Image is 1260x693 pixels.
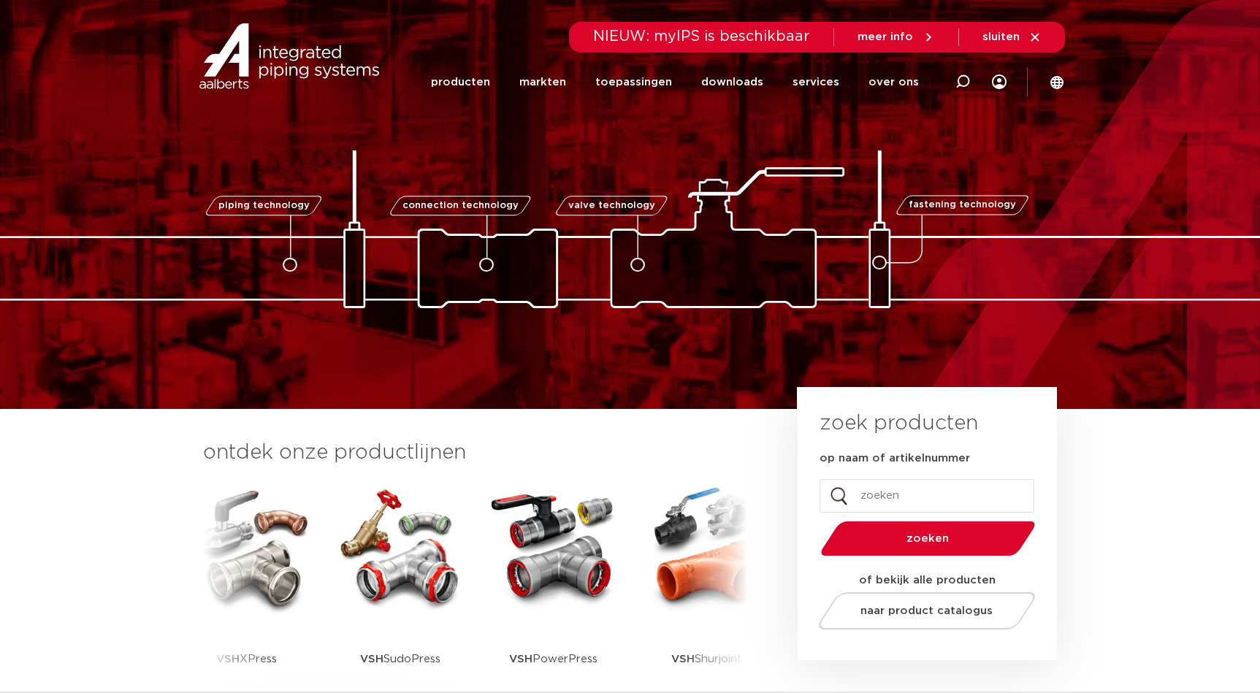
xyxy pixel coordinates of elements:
h3: ontdek onze productlijnen [203,438,748,467]
strong: VSH [509,654,532,665]
a: downloads [701,53,763,112]
div: my IPS [992,53,1007,112]
span: fastening technology [909,201,1016,210]
strong: VSH [360,654,383,665]
strong: VSH [216,654,240,665]
nav: Menu [431,53,919,112]
span: naar product catalogus [860,605,993,616]
strong: of bekijk alle producten [859,575,996,586]
input: zoeken [820,479,1034,513]
a: sluiten [982,31,1042,44]
a: naar product catalogus [814,592,1039,629]
a: markten [519,53,566,112]
span: piping technology [218,201,310,210]
span: NIEUW: myIPS is beschikbaar [593,29,810,44]
a: over ons [868,53,919,112]
a: toepassingen [595,53,672,112]
strong: VSH [671,654,695,665]
a: producten [431,53,490,112]
a: services [793,53,839,112]
button: zoeken [814,520,1041,557]
label: op naam of artikelnummer [820,451,970,466]
a: meer info [858,31,935,44]
span: valve technology [568,201,655,210]
span: meer info [858,31,913,42]
span: zoeken [858,533,998,544]
h3: zoek producten [820,409,978,438]
span: connection technology [402,201,518,210]
span: sluiten [982,31,1020,42]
